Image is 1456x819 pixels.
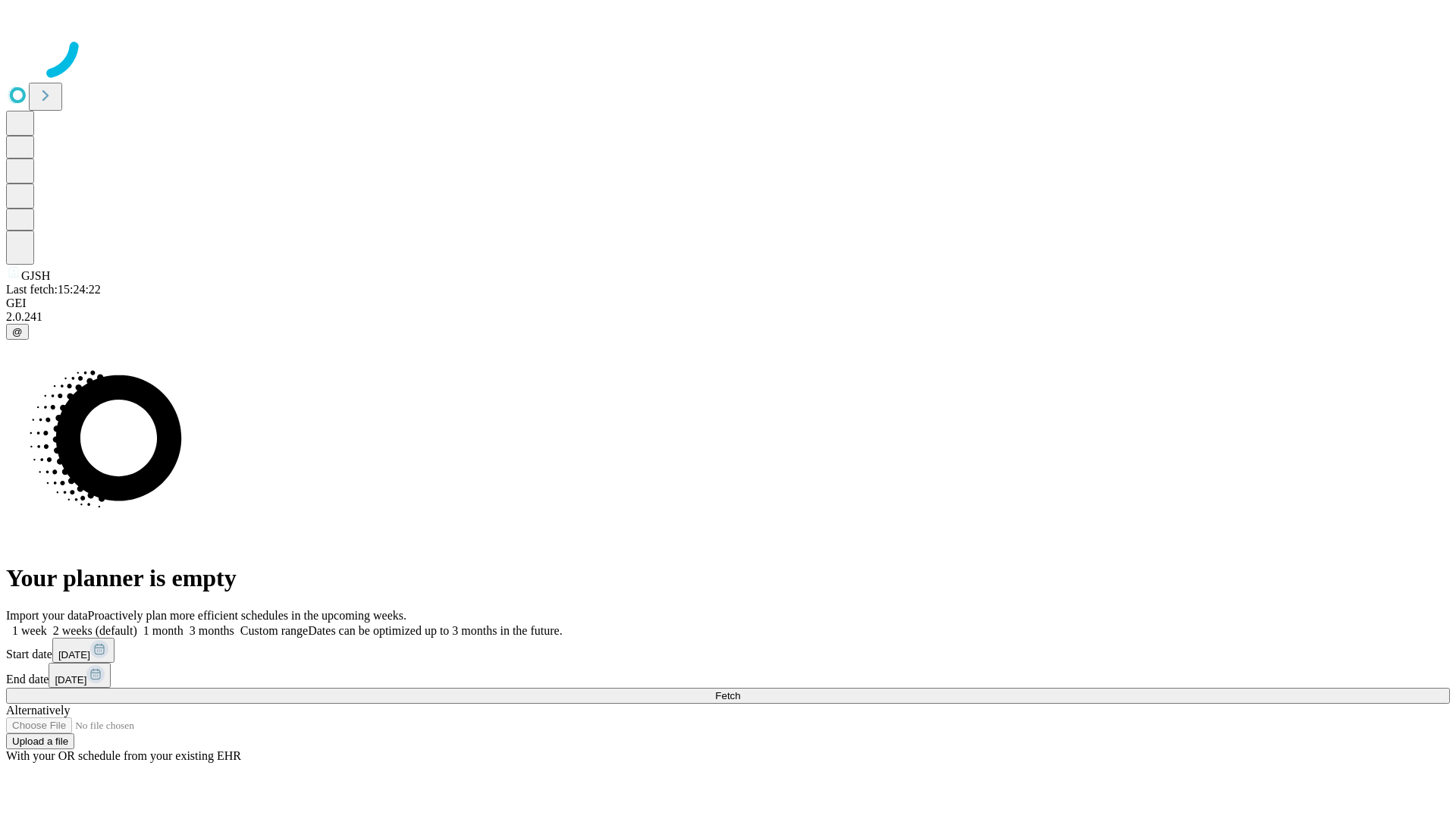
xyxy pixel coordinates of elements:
[240,624,308,637] span: Custom range
[308,624,562,637] span: Dates can be optimized up to 3 months in the future.
[6,638,1450,663] div: Start date
[6,749,241,762] span: With your OR schedule from your existing EHR
[53,624,137,637] span: 2 weeks (default)
[715,690,740,701] span: Fetch
[6,283,101,296] span: Last fetch: 15:24:22
[6,733,74,749] button: Upload a file
[6,688,1450,704] button: Fetch
[49,663,111,688] button: [DATE]
[6,704,70,717] span: Alternatively
[21,269,50,282] span: GJSH
[12,624,47,637] span: 1 week
[6,663,1450,688] div: End date
[52,638,115,663] button: [DATE]
[58,649,90,661] span: [DATE]
[12,326,23,337] span: @
[190,624,234,637] span: 3 months
[6,609,88,622] span: Import your data
[143,624,184,637] span: 1 month
[6,564,1450,592] h1: Your planner is empty
[6,310,1450,324] div: 2.0.241
[88,609,406,622] span: Proactively plan more efficient schedules in the upcoming weeks.
[6,297,1450,310] div: GEI
[55,674,86,686] span: [DATE]
[6,324,29,340] button: @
